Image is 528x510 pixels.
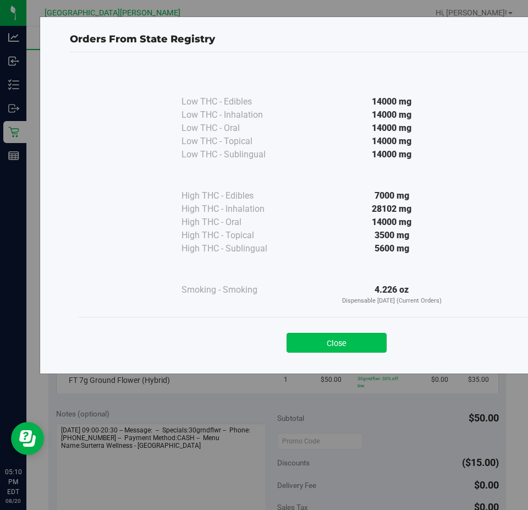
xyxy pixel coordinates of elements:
[291,202,492,216] div: 28102 mg
[291,242,492,255] div: 5600 mg
[182,242,291,255] div: High THC - Sublingual
[182,122,291,135] div: Low THC - Oral
[182,95,291,108] div: Low THC - Edibles
[182,108,291,122] div: Low THC - Inhalation
[182,229,291,242] div: High THC - Topical
[182,216,291,229] div: High THC - Oral
[291,283,492,306] div: 4.226 oz
[291,108,492,122] div: 14000 mg
[291,189,492,202] div: 7000 mg
[291,135,492,148] div: 14000 mg
[182,202,291,216] div: High THC - Inhalation
[182,135,291,148] div: Low THC - Topical
[11,422,44,455] iframe: Resource center
[287,333,387,353] button: Close
[291,122,492,135] div: 14000 mg
[70,33,215,45] span: Orders From State Registry
[182,148,291,161] div: Low THC - Sublingual
[291,229,492,242] div: 3500 mg
[291,95,492,108] div: 14000 mg
[182,283,291,297] div: Smoking - Smoking
[182,189,291,202] div: High THC - Edibles
[291,148,492,161] div: 14000 mg
[291,216,492,229] div: 14000 mg
[291,297,492,306] p: Dispensable [DATE] (Current Orders)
